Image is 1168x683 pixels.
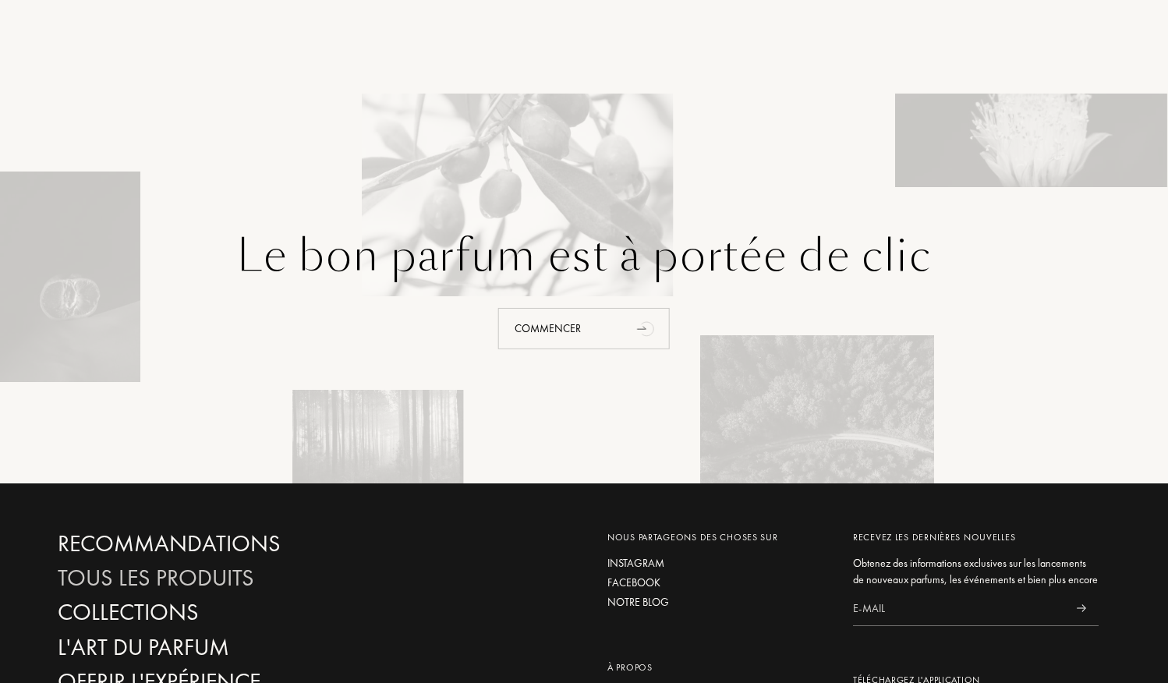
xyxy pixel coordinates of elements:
[607,555,830,572] a: Instagram
[853,531,1015,543] font: Recevez les dernières nouvelles
[58,564,393,592] a: Tous les produits
[58,529,281,558] font: Recommandations
[515,321,581,335] font: Commencer
[853,591,1064,626] input: E-mail
[607,531,778,543] font: Nous partageons des choses sur
[853,556,1098,586] font: Obtenez des informations exclusives sur les lancements de nouveaux parfums, les événements et bie...
[236,226,931,285] font: Le bon parfum est à portée de clic
[607,556,664,570] font: Instagram
[607,595,669,609] font: Notre blog
[607,575,660,589] font: Facebook
[632,313,663,344] div: animation
[1076,604,1086,612] img: news_send.svg
[58,634,393,661] a: L'Art du Parfum
[58,632,229,662] font: L'Art du Parfum
[607,594,830,610] a: Notre blog
[58,563,254,593] font: Tous les produits
[607,661,653,674] font: À propos
[58,599,393,626] a: Collections
[175,285,993,349] a: Commenceranimation
[58,597,199,627] font: Collections
[58,530,393,557] a: Recommandations
[607,575,830,591] a: Facebook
